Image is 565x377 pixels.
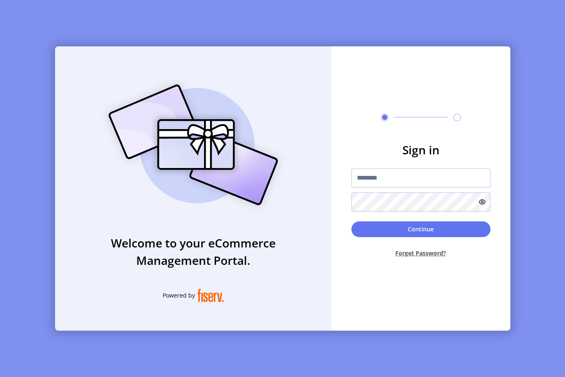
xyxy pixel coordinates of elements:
[55,234,332,269] h3: Welcome to your eCommerce Management Portal.
[351,141,490,158] h3: Sign in
[351,221,490,237] button: Continue
[96,75,291,214] img: card_Illustration.svg
[351,242,490,264] button: Forget Password?
[163,291,195,300] span: Powered by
